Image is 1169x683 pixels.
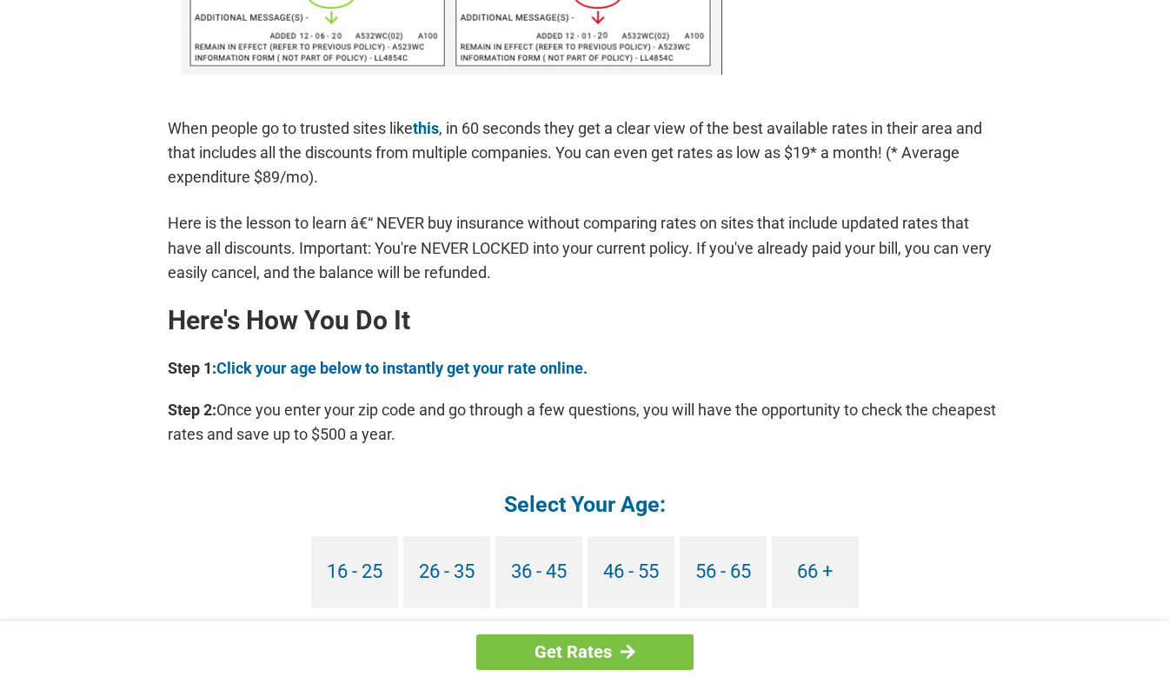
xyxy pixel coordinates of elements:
a: 56 - 65 [680,536,767,608]
p: Once you enter your zip code and go through a few questions, you will have the opportunity to che... [168,398,1002,447]
a: 66 + [772,536,859,608]
a: 16 - 25 [311,536,398,608]
b: Step 2: [168,401,216,419]
a: 46 - 55 [588,536,674,608]
a: 26 - 35 [403,536,490,608]
h2: Here's How You Do It [168,307,1002,335]
p: Here is the lesson to learn â€“ NEVER buy insurance without comparing rates on sites that include... [168,211,1002,284]
p: When people go to trusted sites like , in 60 seconds they get a clear view of the best available ... [168,116,1002,189]
b: Step 1: [168,359,216,377]
a: Click your age below to instantly get your rate online. [216,359,588,377]
h4: Select Your Age: [168,490,1002,519]
a: Get Rates [476,634,694,670]
a: 36 - 45 [495,536,582,608]
a: this [413,119,439,137]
